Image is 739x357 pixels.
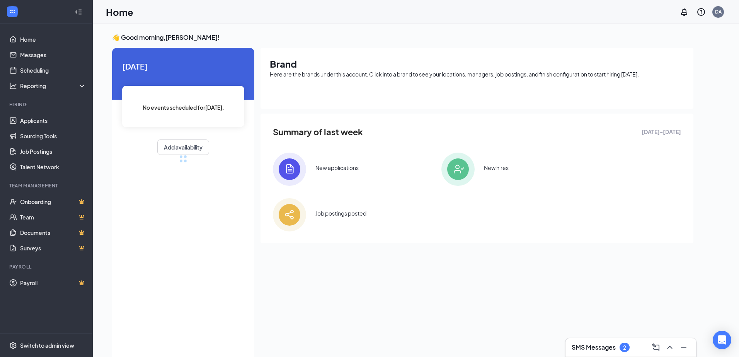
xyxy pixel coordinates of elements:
[270,70,684,78] div: Here are the brands under this account. Click into a brand to see your locations, managers, job p...
[270,57,684,70] h1: Brand
[20,113,86,128] a: Applicants
[179,155,187,163] div: loading meetings...
[122,60,244,72] span: [DATE]
[9,101,85,108] div: Hiring
[441,153,475,186] img: icon
[20,159,86,175] a: Talent Network
[664,341,676,354] button: ChevronUp
[713,331,731,349] div: Open Intercom Messenger
[20,275,86,291] a: PayrollCrown
[20,194,86,209] a: OnboardingCrown
[20,47,86,63] a: Messages
[112,33,693,42] h3: 👋 Good morning, [PERSON_NAME] !
[679,7,689,17] svg: Notifications
[9,263,85,270] div: Payroll
[9,8,16,15] svg: WorkstreamLogo
[315,164,359,172] div: New applications
[650,341,662,354] button: ComposeMessage
[696,7,706,17] svg: QuestionInfo
[679,343,688,352] svg: Minimize
[642,127,681,136] span: [DATE] - [DATE]
[678,341,690,354] button: Minimize
[20,128,86,144] a: Sourcing Tools
[106,5,133,19] h1: Home
[715,8,722,15] div: DA
[20,63,86,78] a: Scheduling
[20,209,86,225] a: TeamCrown
[20,240,86,256] a: SurveysCrown
[9,342,17,349] svg: Settings
[572,343,616,352] h3: SMS Messages
[623,344,626,351] div: 2
[315,209,366,217] div: Job postings posted
[20,144,86,159] a: Job Postings
[20,82,87,90] div: Reporting
[9,182,85,189] div: Team Management
[20,225,86,240] a: DocumentsCrown
[651,343,661,352] svg: ComposeMessage
[665,343,674,352] svg: ChevronUp
[484,164,509,172] div: New hires
[157,139,209,155] button: Add availability
[273,153,306,186] img: icon
[273,125,363,139] span: Summary of last week
[9,82,17,90] svg: Analysis
[20,342,74,349] div: Switch to admin view
[143,103,224,112] span: No events scheduled for [DATE] .
[75,8,82,16] svg: Collapse
[273,198,306,231] img: icon
[20,32,86,47] a: Home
